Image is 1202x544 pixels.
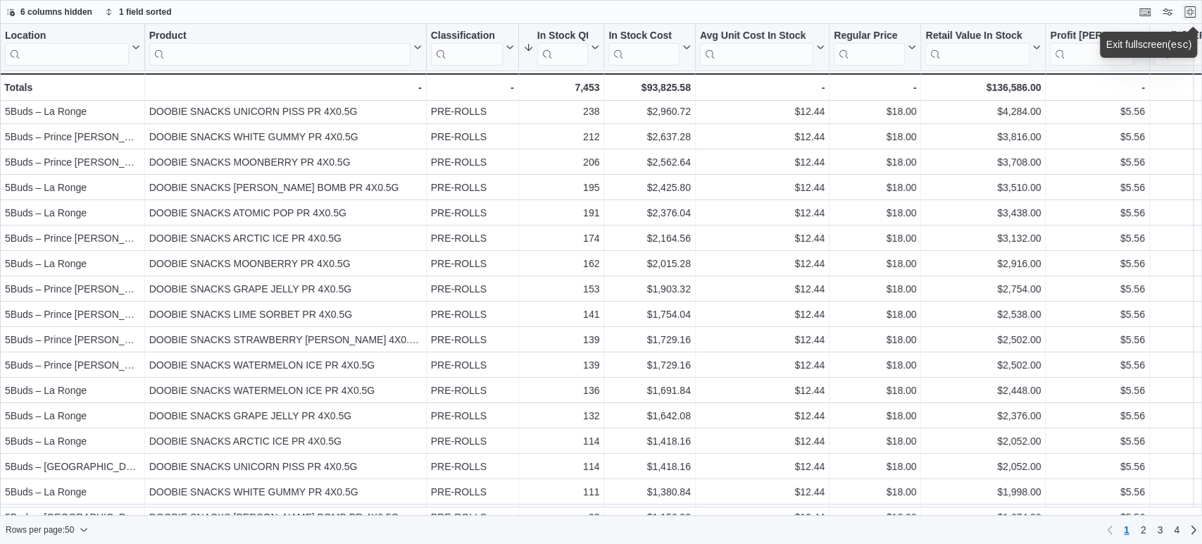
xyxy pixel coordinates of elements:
div: 139 [523,357,600,373]
div: $12.44 [700,128,825,145]
button: 6 columns hidden [1,4,98,20]
button: Keyboard shortcuts [1137,4,1153,20]
div: $12.44 [700,509,825,526]
span: 1 [1124,523,1129,537]
button: Page 1 of 4 [1118,519,1135,541]
div: $5.56 [1050,407,1144,424]
div: DOOBIE SNACKS MOONBERRY PR 4X0.5G [149,255,422,272]
div: $18.00 [834,433,916,450]
div: DOOBIE SNACKS MOONBERRY PR 4X0.5G [149,154,422,171]
div: Avg Unit Cost In Stock [700,30,813,66]
div: DOOBIE SNACKS UNICORN PISS PR 4X0.5G [149,458,422,475]
div: PRE-ROLLS [431,280,514,297]
div: $18.00 [834,230,916,247]
div: $1,418.16 [608,458,690,475]
div: 139 [523,331,600,348]
button: Location [5,30,140,66]
div: DOOBIE SNACKS [PERSON_NAME] BOMB PR 4X0.5G [149,509,422,526]
div: 5Buds – La Ronge [5,483,140,500]
button: Profit [PERSON_NAME] ($) [1050,30,1144,66]
div: In Stock Cost [608,30,679,43]
div: PRE-ROLLS [431,154,514,171]
button: Display options [1159,4,1176,20]
div: DOOBIE SNACKS GRAPE JELLY PR 4X0.5G [149,280,422,297]
div: $18.00 [834,154,916,171]
div: 5Buds – Prince [PERSON_NAME] [5,154,140,171]
div: 141 [523,306,600,323]
div: In Stock Cost [608,30,679,66]
div: Avg Unit Cost In Stock [700,30,813,43]
div: $2,960.72 [608,103,690,120]
div: $18.00 [834,128,916,145]
div: Location [5,30,129,66]
div: $3,708.00 [925,154,1041,171]
div: $1,754.04 [608,306,690,323]
div: $12.44 [700,382,825,399]
div: $2,052.00 [925,433,1041,450]
div: 136 [523,382,600,399]
kbd: esc [1170,39,1188,51]
a: Page 4 of 4 [1168,519,1185,541]
div: 238 [523,103,600,120]
div: $2,637.28 [608,128,690,145]
div: 5Buds – La Ronge [5,255,140,272]
div: $5.56 [1050,230,1144,247]
div: Location [5,30,129,43]
nav: Pagination for preceding grid [1101,519,1202,541]
div: PRE-ROLLS [431,357,514,373]
div: $18.00 [834,357,916,373]
div: 5Buds – La Ronge [5,179,140,196]
button: Regular Price [834,30,916,66]
div: 5Buds – La Ronge [5,433,140,450]
div: $2,015.28 [608,255,690,272]
div: 111 [523,483,600,500]
div: $12.44 [700,458,825,475]
div: $2,538.00 [925,306,1041,323]
button: Classification [431,30,514,66]
div: 5Buds – Prince [PERSON_NAME] [5,357,140,373]
div: $12.44 [700,204,825,221]
div: $3,510.00 [925,179,1041,196]
div: 5Buds – Prince [PERSON_NAME] [5,230,140,247]
div: $12.44 [700,331,825,348]
div: DOOBIE SNACKS WHITE GUMMY PR 4X0.5G [149,483,422,500]
div: $12.44 [700,357,825,373]
div: PRE-ROLLS [431,407,514,424]
div: - [700,79,825,96]
div: $12.44 [700,306,825,323]
div: PRE-ROLLS [431,509,514,526]
div: Exit fullscreen ( ) [1106,37,1191,52]
div: $5.56 [1050,128,1144,145]
div: $3,438.00 [925,204,1041,221]
div: 5Buds – [GEOGRAPHIC_DATA] [5,509,140,526]
div: 5Buds – Prince [PERSON_NAME] [5,306,140,323]
div: $12.44 [700,179,825,196]
div: 5Buds – La Ronge [5,407,140,424]
div: DOOBIE SNACKS GRAPE JELLY PR 4X0.5G [149,407,422,424]
div: $2,052.00 [925,458,1041,475]
div: PRE-ROLLS [431,483,514,500]
div: PRE-ROLLS [431,433,514,450]
div: 153 [523,280,600,297]
div: $18.00 [834,306,916,323]
div: 5Buds – La Ronge [5,382,140,399]
div: $5.56 [1050,509,1144,526]
div: DOOBIE SNACKS WATERMELON ICE PR 4X0.5G [149,382,422,399]
div: 162 [523,255,600,272]
div: 114 [523,458,600,475]
div: $3,816.00 [925,128,1041,145]
ul: Pagination for preceding grid [1118,519,1185,541]
div: $12.44 [700,103,825,120]
div: 174 [523,230,600,247]
a: Next page [1185,521,1202,538]
div: DOOBIE SNACKS WATERMELON ICE PR 4X0.5G [149,357,422,373]
div: $2,754.00 [925,280,1041,297]
div: $1,380.84 [608,483,690,500]
div: PRE-ROLLS [431,458,514,475]
div: PRE-ROLLS [431,255,514,272]
div: In Stock Qty [537,30,589,43]
div: $4,284.00 [925,103,1041,120]
span: 6 columns hidden [20,6,92,18]
div: 5Buds – Prince [PERSON_NAME] [5,128,140,145]
div: Regular Price [834,30,905,66]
